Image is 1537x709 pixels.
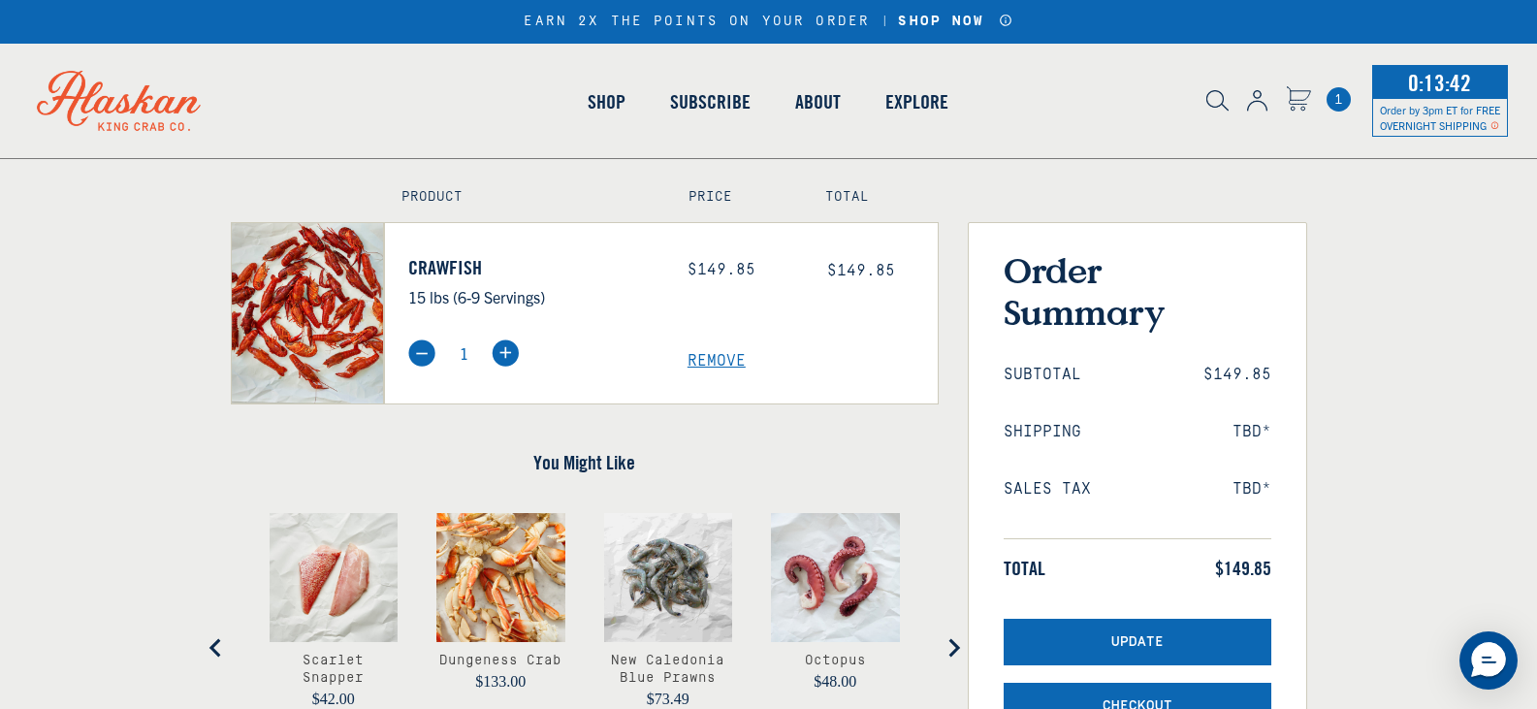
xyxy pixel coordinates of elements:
[408,256,658,279] a: Crawfish
[1327,87,1351,112] span: 1
[1004,557,1045,580] span: Total
[934,628,973,667] button: Next slide
[648,47,773,157] a: Subscribe
[1203,366,1271,384] span: $149.85
[1004,619,1271,666] button: Update
[10,44,228,158] img: Alaskan King Crab Co. logo
[604,513,733,642] img: Caledonia blue prawns on parchment paper
[999,14,1013,27] a: Announcement Bar Modal
[1004,480,1091,499] span: Sales Tax
[475,673,526,690] span: $133.00
[408,284,658,309] p: 15 lbs (6-9 Servings)
[436,513,565,642] img: Dungeness Crab
[814,673,856,690] span: $48.00
[891,14,991,30] a: SHOP NOW
[524,14,1012,30] div: EARN 2X THE POINTS ON YOUR ORDER |
[825,189,920,206] h4: Total
[688,352,938,371] a: Remove
[1403,63,1476,102] span: 0:13:42
[408,339,435,367] img: minus
[492,339,519,367] img: plus
[1286,86,1311,114] a: Cart
[565,47,648,157] a: Shop
[827,262,895,279] span: $149.85
[1215,557,1271,580] span: $149.85
[773,47,863,157] a: About
[863,47,971,157] a: Explore
[898,14,984,29] strong: SHOP NOW
[231,451,939,474] h4: You Might Like
[1004,249,1271,333] h3: Order Summary
[401,189,647,206] h4: Product
[1490,118,1499,132] span: Shipping Notice Icon
[1380,103,1500,132] span: Order by 3pm ET for FREE OVERNIGHT SHIPPING
[197,628,236,667] button: Go to last slide
[1327,87,1351,112] a: Cart
[1111,634,1164,651] span: Update
[270,513,399,642] img: Scarlet Snapper
[312,691,355,707] span: $42.00
[647,691,689,707] span: $73.49
[688,261,798,279] div: $149.85
[1004,366,1081,384] span: Subtotal
[232,223,384,403] img: Crawfish - 15 lbs (6-9 Servings)
[1206,90,1229,112] img: search
[1459,631,1518,690] div: Messenger Dummy Widget
[688,189,784,206] h4: Price
[771,513,900,642] img: Octopus on parchment paper.
[1247,90,1267,112] img: account
[1004,423,1081,441] span: Shipping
